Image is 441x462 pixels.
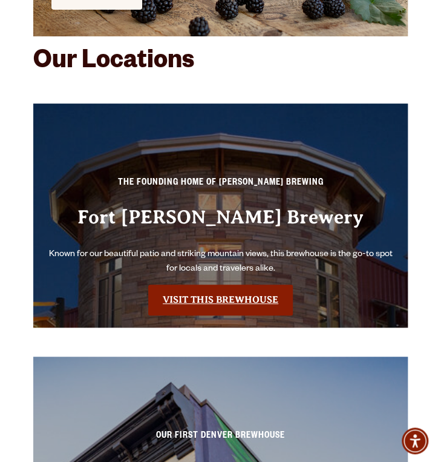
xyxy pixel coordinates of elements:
[148,285,293,315] a: Visit the Fort Collin's Brewery & Taproom
[402,427,428,454] div: Accessibility Menu
[45,206,396,247] h3: Fort [PERSON_NAME] Brewery
[33,48,408,78] h2: Our Locations
[45,429,396,451] p: Our First Denver Brewhouse
[45,248,396,277] p: Known for our beautiful patio and striking mountain views, this brewhouse is the go-to spot for l...
[45,176,396,198] p: The Founding Home of [PERSON_NAME] Brewing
